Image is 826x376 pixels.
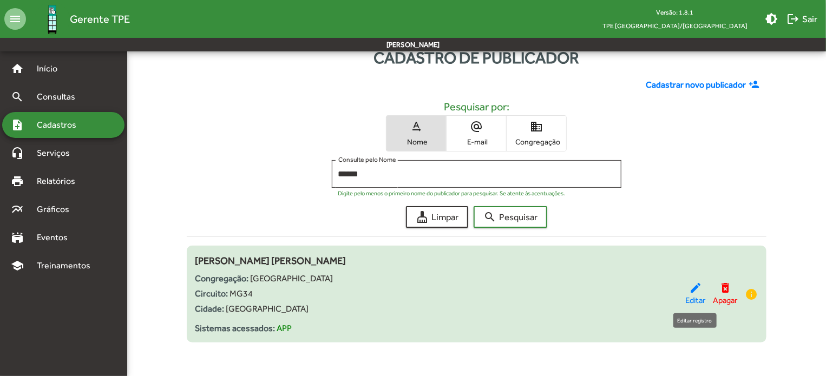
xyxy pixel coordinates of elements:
[594,19,756,32] span: TPE [GEOGRAPHIC_DATA]/[GEOGRAPHIC_DATA]
[230,288,253,299] span: MG34
[416,207,458,227] span: Limpar
[338,190,566,196] mat-hint: Digite pelo menos o primeiro nome do publicador para pesquisar. Se atente às acentuações.
[685,294,705,307] span: Editar
[410,120,423,133] mat-icon: text_rotation_none
[30,203,84,216] span: Gráficos
[226,304,309,314] span: [GEOGRAPHIC_DATA]
[474,206,547,228] button: Pesquisar
[195,273,249,283] strong: Congregação:
[416,210,429,223] mat-icon: cleaning_services
[406,206,468,228] button: Limpar
[251,273,333,283] span: [GEOGRAPHIC_DATA]
[745,288,758,301] mat-icon: info
[195,323,276,333] strong: Sistemas acessados:
[749,79,762,91] mat-icon: person_add
[127,45,826,70] div: Cadastro de publicador
[11,231,24,244] mat-icon: stadium
[35,2,70,37] img: Logo
[786,9,817,29] span: Sair
[11,118,24,131] mat-icon: note_add
[483,207,537,227] span: Pesquisar
[30,231,82,244] span: Eventos
[195,100,758,113] h5: Pesquisar por:
[470,120,483,133] mat-icon: alternate_email
[4,8,26,30] mat-icon: menu
[530,120,543,133] mat-icon: domain
[30,62,73,75] span: Início
[389,137,443,147] span: Nome
[30,147,84,160] span: Serviços
[30,259,103,272] span: Treinamentos
[782,9,822,29] button: Sair
[30,175,89,188] span: Relatórios
[509,137,563,147] span: Congregação
[11,203,24,216] mat-icon: multiline_chart
[11,90,24,103] mat-icon: search
[483,210,496,223] mat-icon: search
[11,147,24,160] mat-icon: headset_mic
[195,304,225,314] strong: Cidade:
[195,288,228,299] strong: Circuito:
[11,175,24,188] mat-icon: print
[277,323,292,333] span: APP
[689,281,702,294] mat-icon: edit
[386,116,446,151] button: Nome
[786,12,799,25] mat-icon: logout
[30,90,89,103] span: Consultas
[646,78,746,91] span: Cadastrar novo publicador
[719,281,732,294] mat-icon: delete_forever
[70,10,130,28] span: Gerente TPE
[594,5,756,19] div: Versão: 1.8.1
[447,116,506,151] button: E-mail
[507,116,566,151] button: Congregação
[11,259,24,272] mat-icon: school
[713,294,737,307] span: Apagar
[449,137,503,147] span: E-mail
[765,12,778,25] mat-icon: brightness_medium
[30,118,90,131] span: Cadastros
[11,62,24,75] mat-icon: home
[26,2,130,37] a: Gerente TPE
[195,255,346,266] span: [PERSON_NAME] [PERSON_NAME]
